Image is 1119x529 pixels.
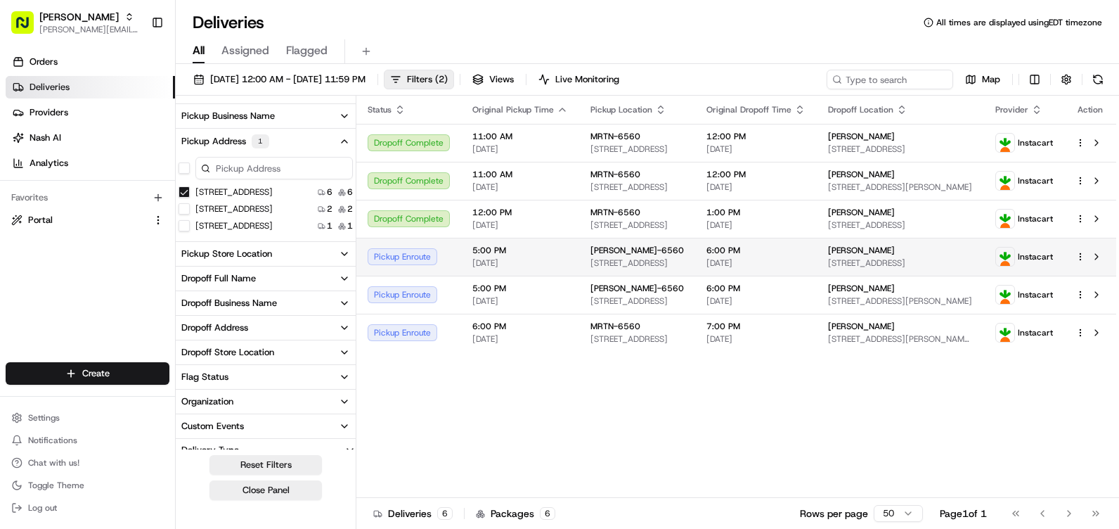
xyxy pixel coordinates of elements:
span: [DATE] [706,333,806,345]
button: Map [959,70,1007,89]
span: Analytics [30,157,68,170]
button: [PERSON_NAME][PERSON_NAME][EMAIL_ADDRESS][PERSON_NAME][DOMAIN_NAME] [6,6,145,39]
div: Custom Events [181,420,244,433]
button: Chat with us! [6,453,169,473]
button: Refresh [1088,70,1108,89]
p: Rows per page [800,506,868,521]
span: Live Monitoring [555,73,619,86]
span: [STREET_ADDRESS] [828,219,973,231]
span: [PERSON_NAME] [828,283,895,294]
span: Dropoff Location [828,104,893,115]
button: Filters(2) [384,70,454,89]
span: Views [489,73,514,86]
span: Orders [30,56,58,68]
div: Delivery Type [176,444,245,457]
span: 12:00 PM [706,169,806,180]
span: [STREET_ADDRESS][PERSON_NAME] [828,181,973,193]
span: MRTN-6560 [590,131,640,142]
a: 📗Knowledge Base [8,198,113,224]
div: Dropoff Store Location [181,346,274,359]
span: 7:00 PM [706,321,806,332]
div: Pickup Address [181,134,269,148]
span: [STREET_ADDRESS] [590,181,684,193]
span: 5:00 PM [472,283,568,294]
a: Providers [6,101,175,124]
button: Create [6,362,169,385]
span: ( 2 ) [435,73,448,86]
button: Custom Events [176,414,356,438]
span: [DATE] [472,144,568,155]
span: [PERSON_NAME] [828,131,895,142]
img: profile_instacart_ahold_partner.png [996,286,1014,304]
span: [STREET_ADDRESS][PERSON_NAME][PERSON_NAME] [828,333,973,345]
label: [STREET_ADDRESS] [195,186,273,198]
span: [DATE] [706,181,806,193]
a: Deliveries [6,76,175,98]
span: MRTN-6560 [590,169,640,180]
button: Dropoff Business Name [176,291,356,315]
span: Instacart [1018,175,1053,186]
span: Chat with us! [28,457,79,469]
div: Action [1075,104,1105,115]
a: Powered byPylon [99,238,170,249]
div: Favorites [6,186,169,209]
button: Delivery Type [176,439,356,461]
div: 📗 [14,205,25,217]
span: Pickup Location [590,104,652,115]
span: 1 [327,220,332,231]
img: profile_instacart_ahold_partner.png [996,248,1014,266]
span: Create [82,367,110,380]
p: Welcome 👋 [14,56,256,79]
span: 6 [347,186,353,198]
img: 1736555255976-a54dd68f-1ca7-489b-9aae-adbdc363a1c4 [14,134,39,160]
div: Start new chat [48,134,231,148]
div: 1 [252,134,269,148]
div: Dropoff Business Name [181,297,277,310]
div: Flag Status [181,371,228,383]
h1: Deliveries [193,11,264,34]
span: Instacart [1018,327,1053,338]
span: [PERSON_NAME] [828,207,895,218]
span: 11:00 AM [472,131,568,142]
span: Providers [30,106,68,119]
button: Live Monitoring [532,70,626,89]
button: Views [466,70,520,89]
span: Filters [407,73,448,86]
span: Log out [28,502,57,514]
div: Deliveries [373,506,453,521]
div: Organization [181,395,233,408]
input: Type to search [827,70,953,89]
span: [STREET_ADDRESS] [828,144,973,155]
button: Settings [6,408,169,428]
button: [PERSON_NAME][EMAIL_ADDRESS][PERSON_NAME][DOMAIN_NAME] [39,24,140,35]
div: Dropoff Full Name [181,272,256,285]
span: [DATE] [472,257,568,269]
span: Portal [28,214,53,227]
button: Pickup Business Name [176,104,356,128]
span: [STREET_ADDRESS] [590,257,684,269]
span: [DATE] [472,333,568,345]
span: [DATE] [706,219,806,231]
span: Original Pickup Time [472,104,554,115]
span: Nash AI [30,132,61,144]
a: Analytics [6,152,175,174]
div: 6 [437,507,453,520]
span: [STREET_ADDRESS] [590,219,684,231]
a: Portal [11,214,147,227]
span: MRTN-6560 [590,207,640,218]
a: Nash AI [6,127,175,149]
span: [PERSON_NAME]-6560 [590,283,684,294]
span: 2 [327,203,332,215]
button: [PERSON_NAME] [39,10,119,24]
div: Packages [476,506,555,521]
span: Settings [28,412,60,423]
span: Knowledge Base [28,204,108,218]
button: [DATE] 12:00 AM - [DATE] 11:59 PM [187,70,372,89]
button: Notifications [6,431,169,450]
span: 2 [347,203,353,215]
button: Log out [6,498,169,518]
span: All times are displayed using EDT timezone [936,17,1102,28]
button: Dropoff Address [176,316,356,340]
